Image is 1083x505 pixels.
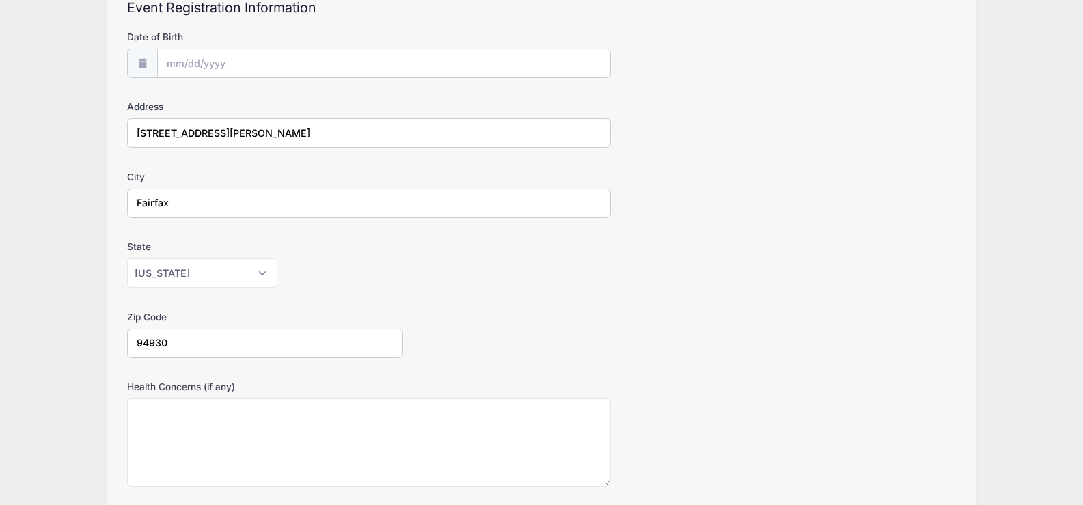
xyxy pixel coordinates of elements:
label: Date of Birth [127,30,403,44]
label: Health Concerns (if any) [127,380,403,394]
label: City [127,170,403,184]
label: State [127,240,403,254]
input: mm/dd/yyyy [157,49,611,78]
label: Address [127,100,403,113]
input: xxxxx [127,329,403,358]
label: Zip Code [127,310,403,324]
